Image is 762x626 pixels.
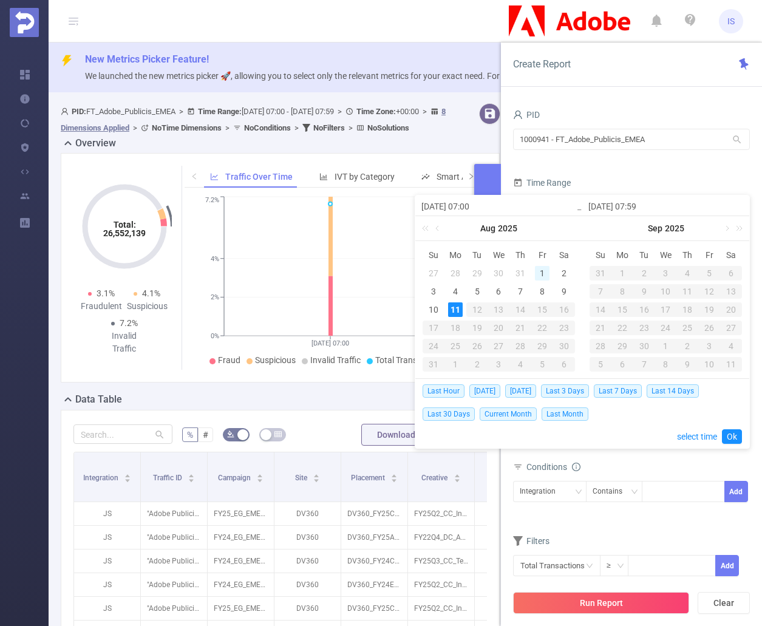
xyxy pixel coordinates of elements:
[590,337,611,355] td: September 28, 2025
[448,284,463,299] div: 4
[444,337,466,355] td: August 25, 2025
[454,472,461,480] div: Sort
[526,462,580,472] span: Conditions
[124,472,131,476] i: icon: caret-up
[698,319,720,337] td: September 26, 2025
[488,301,510,319] td: August 13, 2025
[423,250,444,260] span: Su
[488,319,510,337] td: August 20, 2025
[509,264,531,282] td: July 31, 2025
[274,430,282,438] i: icon: table
[488,282,510,301] td: August 6, 2025
[103,228,146,238] tspan: 26,552,139
[513,58,571,70] span: Create Report
[720,357,742,372] div: 11
[75,392,122,407] h2: Data Table
[655,266,677,281] div: 3
[553,339,575,353] div: 30
[572,463,580,471] i: icon: info-circle
[361,424,449,446] button: Download PDF
[466,301,488,319] td: August 12, 2025
[676,355,698,373] td: October 9, 2025
[479,216,497,240] a: Aug
[257,472,264,476] i: icon: caret-up
[75,136,116,151] h2: Overview
[633,321,655,335] div: 23
[426,302,441,317] div: 10
[488,264,510,282] td: July 30, 2025
[655,337,677,355] td: October 1, 2025
[444,319,466,337] td: August 18, 2025
[513,110,523,120] i: icon: user
[633,266,655,281] div: 2
[553,319,575,337] td: August 23, 2025
[420,216,435,240] a: Last year (Control + left)
[319,172,328,181] i: icon: bar-chart
[655,301,677,319] td: September 17, 2025
[611,321,633,335] div: 22
[633,284,655,299] div: 9
[553,355,575,373] td: September 6, 2025
[244,123,291,132] b: No Conditions
[488,355,510,373] td: September 3, 2025
[124,472,131,480] div: Sort
[676,321,698,335] div: 25
[334,107,345,116] span: >
[188,472,195,476] i: icon: caret-up
[553,246,575,264] th: Sat
[61,107,446,132] span: FT_Adobe_Publicis_EMEA [DATE] 07:00 - [DATE] 07:59 +00:00
[590,266,611,281] div: 31
[205,197,219,205] tspan: 7.2%
[698,250,720,260] span: Fr
[593,481,631,502] div: Contains
[720,266,742,281] div: 6
[655,250,677,260] span: We
[423,339,444,353] div: 24
[142,288,160,298] span: 4.1%
[390,472,398,480] div: Sort
[531,282,553,301] td: August 8, 2025
[698,246,720,264] th: Fri
[466,339,488,353] div: 26
[225,172,293,182] span: Traffic Over Time
[590,246,611,264] th: Sun
[590,250,611,260] span: Su
[557,266,571,281] div: 2
[191,172,198,180] i: icon: left
[466,282,488,301] td: August 5, 2025
[480,407,537,421] span: Current Month
[676,250,698,260] span: Th
[513,110,540,120] span: PID
[423,321,444,335] div: 17
[647,384,699,398] span: Last 14 Days
[655,284,677,299] div: 10
[553,321,575,335] div: 23
[531,357,553,372] div: 5
[466,302,488,317] div: 12
[222,123,233,132] span: >
[698,266,720,281] div: 5
[10,8,39,37] img: Protected Media
[590,284,611,299] div: 7
[611,337,633,355] td: September 29, 2025
[698,301,720,319] td: September 19, 2025
[720,301,742,319] td: September 20, 2025
[631,488,638,497] i: icon: down
[553,301,575,319] td: August 16, 2025
[531,355,553,373] td: September 5, 2025
[676,284,698,299] div: 11
[203,430,208,440] span: #
[611,339,633,353] div: 29
[553,337,575,355] td: August 30, 2025
[356,107,396,116] b: Time Zone:
[513,266,528,281] div: 31
[633,282,655,301] td: September 9, 2025
[310,355,361,365] span: Invalid Traffic
[509,337,531,355] td: August 28, 2025
[466,321,488,335] div: 19
[488,250,510,260] span: We
[488,337,510,355] td: August 27, 2025
[611,266,633,281] div: 1
[444,301,466,319] td: August 11, 2025
[676,302,698,317] div: 18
